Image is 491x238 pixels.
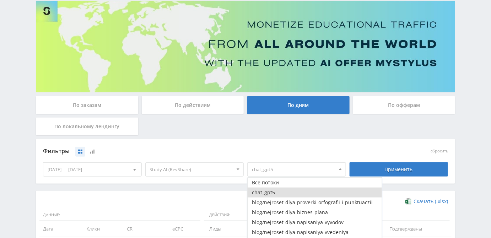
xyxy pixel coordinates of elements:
[36,96,138,114] div: По заказам
[248,207,382,217] button: blog/nejroset-dlya-biznes-plana
[204,209,289,221] span: Действия:
[353,96,455,114] div: По офферам
[431,149,448,153] button: сбросить
[39,221,79,237] td: Дата
[142,96,244,114] div: По действиям
[248,188,382,198] button: chat_gpt5
[39,209,200,221] span: Данные:
[248,217,382,227] button: blog/nejroset-dlya-napisaniya-vyvodov
[36,1,455,92] img: Banner
[405,198,448,205] a: Скачать (.xlsx)
[79,221,120,237] td: Клики
[350,162,448,177] div: Применить
[252,163,335,176] span: chat_gpt5
[414,199,448,204] span: Скачать (.xlsx)
[405,198,411,205] img: xlsx
[36,118,138,135] div: По локальному лендингу
[202,221,241,237] td: Лиды
[43,163,141,176] div: [DATE] — [DATE]
[248,198,382,207] button: blog/nejroset-dlya-proverki-orfografii-i-punktuaczii
[166,221,203,237] td: eCPC
[248,227,382,237] button: blog/nejroset-dlya-napisaniya-vvedeniya
[120,221,165,237] td: CR
[247,96,350,114] div: По дням
[241,221,291,237] td: Продажи
[248,178,382,188] button: Все потоки
[150,163,233,176] span: Study AI (RevShare)
[43,146,346,157] div: Фильтры
[382,221,452,237] td: Подтверждены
